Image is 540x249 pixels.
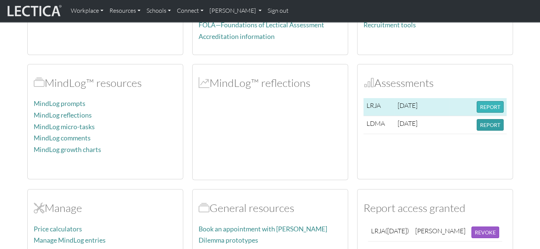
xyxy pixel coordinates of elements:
[34,225,82,233] a: Price calculators
[368,224,412,242] td: LRJA
[363,76,374,89] span: Assessments
[199,225,327,233] a: Book an appointment with [PERSON_NAME]
[206,3,265,19] a: [PERSON_NAME]
[363,98,395,116] td: LRJA
[415,227,465,235] div: [PERSON_NAME]
[34,201,177,215] h2: Manage
[34,146,101,154] a: MindLog growth charts
[174,3,206,19] a: Connect
[363,201,507,215] h2: Report access granted
[34,123,95,131] a: MindLog micro-tasks
[106,3,144,19] a: Resources
[477,101,504,113] button: REPORT
[34,201,45,215] span: Manage
[199,76,209,89] span: MindLog
[199,201,209,215] span: Resources
[34,76,177,89] h2: MindLog™ resources
[34,111,92,119] a: MindLog reflections
[199,201,342,215] h2: General resources
[199,236,258,244] a: Dilemma prototypes
[199,76,342,89] h2: MindLog™ reflections
[363,76,507,89] h2: Assessments
[68,3,106,19] a: Workplace
[34,100,85,107] a: MindLog prompts
[363,21,416,29] a: Recruitment tools
[199,21,324,29] a: FOLA—Foundations of Lectical Assessment
[471,227,499,238] button: REVOKE
[398,119,417,127] span: [DATE]
[385,227,409,235] span: ([DATE])
[398,101,417,109] span: [DATE]
[199,33,275,40] a: Accreditation information
[34,134,91,142] a: MindLog comments
[34,76,45,89] span: MindLog™ resources
[265,3,292,19] a: Sign out
[34,236,106,244] a: Manage MindLog entries
[6,4,62,18] img: lecticalive
[363,116,395,134] td: LDMA
[144,3,174,19] a: Schools
[477,119,504,131] button: REPORT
